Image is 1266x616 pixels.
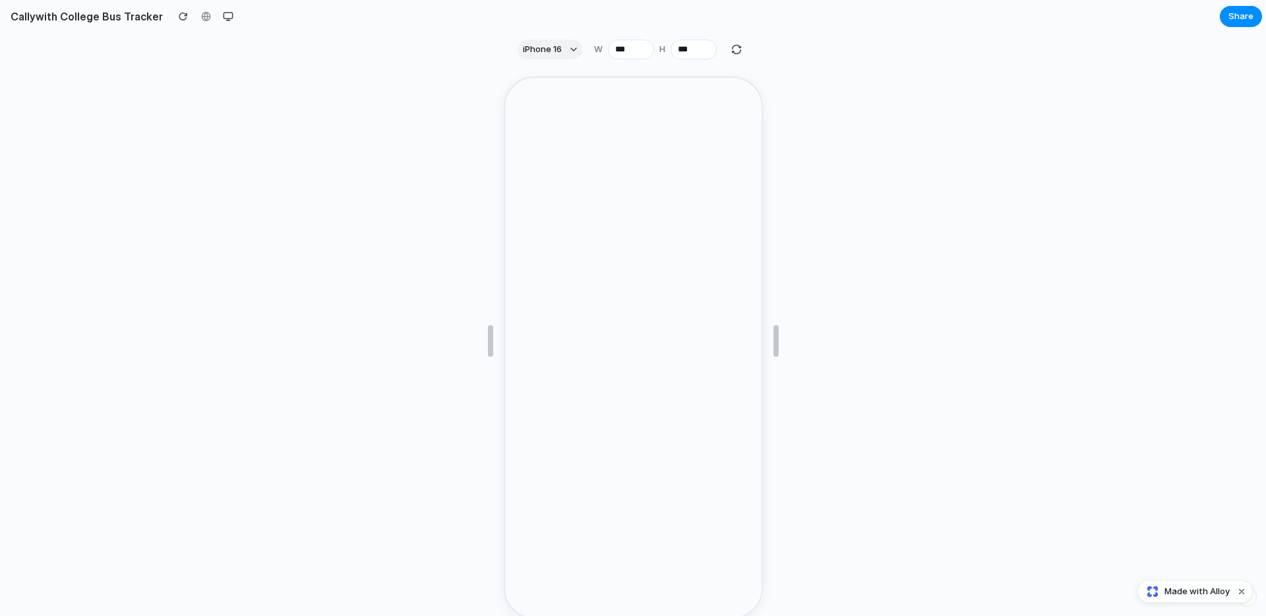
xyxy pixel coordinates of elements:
button: Dismiss watermark [1234,584,1250,600]
span: Share [1228,10,1253,23]
h2: Callywith College Bus Tracker [5,9,163,24]
button: Share [1220,6,1262,27]
a: Made with Alloy [1138,585,1231,598]
label: W [594,43,603,56]
label: H [659,43,665,56]
span: iPhone 16 [523,43,562,56]
button: iPhone 16 [518,40,582,59]
span: Made with Alloy [1164,585,1230,598]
